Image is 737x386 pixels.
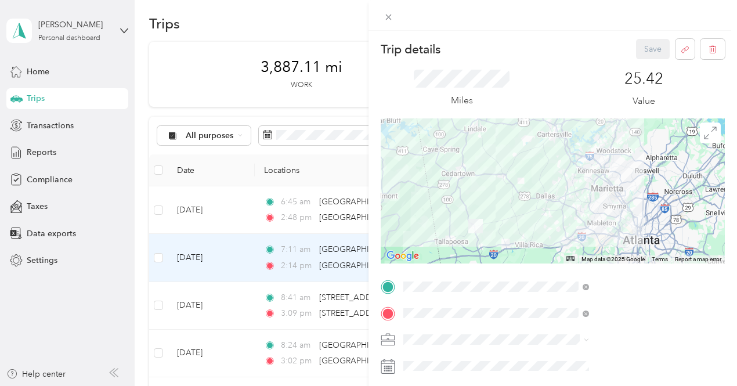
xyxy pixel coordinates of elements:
[566,256,575,261] button: Keyboard shortcuts
[381,41,440,57] p: Trip details
[652,256,668,262] a: Terms (opens in new tab)
[624,70,663,88] p: 25.42
[451,93,473,108] p: Miles
[581,256,645,262] span: Map data ©2025 Google
[384,248,422,264] img: Google
[633,94,655,109] p: Value
[675,256,721,262] a: Report a map error
[672,321,737,386] iframe: Everlance-gr Chat Button Frame
[384,248,422,264] a: Open this area in Google Maps (opens a new window)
